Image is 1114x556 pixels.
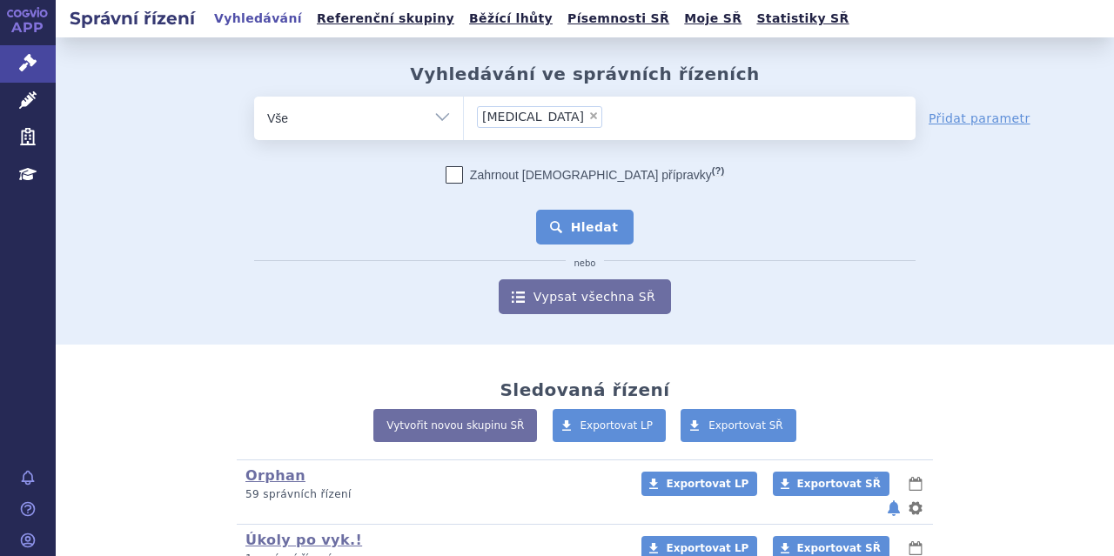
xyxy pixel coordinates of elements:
[751,7,854,30] a: Statistiky SŘ
[553,409,667,442] a: Exportovat LP
[312,7,460,30] a: Referenční skupiny
[446,166,724,184] label: Zahrnout [DEMOGRAPHIC_DATA] přípravky
[536,210,634,245] button: Hledat
[56,6,209,30] h2: Správní řízení
[641,472,757,496] a: Exportovat LP
[681,409,796,442] a: Exportovat SŘ
[907,498,924,519] button: nastavení
[708,419,783,432] span: Exportovat SŘ
[666,478,748,490] span: Exportovat LP
[500,379,669,400] h2: Sledovaná řízení
[566,258,605,269] i: nebo
[209,7,307,30] a: Vyhledávání
[797,542,881,554] span: Exportovat SŘ
[797,478,881,490] span: Exportovat SŘ
[773,472,889,496] a: Exportovat SŘ
[679,7,747,30] a: Moje SŘ
[712,165,724,177] abbr: (?)
[666,542,748,554] span: Exportovat LP
[482,111,584,123] span: [MEDICAL_DATA]
[373,409,537,442] a: Vytvořit novou skupinu SŘ
[562,7,674,30] a: Písemnosti SŘ
[907,473,924,494] button: lhůty
[607,105,690,127] input: [MEDICAL_DATA]
[410,64,760,84] h2: Vyhledávání ve správních řízeních
[245,487,619,502] p: 59 správních řízení
[885,498,903,519] button: notifikace
[580,419,654,432] span: Exportovat LP
[245,532,362,548] a: Úkoly po vyk.!
[499,279,671,314] a: Vypsat všechna SŘ
[929,110,1030,127] a: Přidat parametr
[464,7,558,30] a: Běžící lhůty
[588,111,599,121] span: ×
[245,467,305,484] a: Orphan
